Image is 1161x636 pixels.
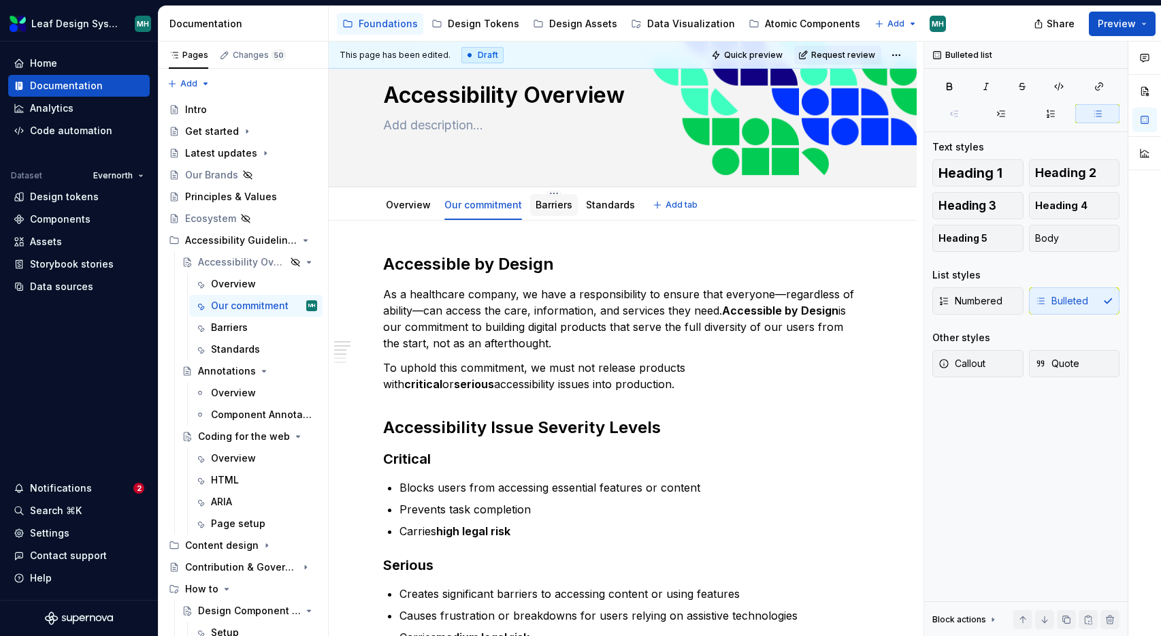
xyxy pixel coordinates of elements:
[1035,166,1096,180] span: Heading 2
[932,159,1024,187] button: Heading 1
[399,586,862,602] p: Creates significant barriers to accessing content or using features
[163,121,323,142] a: Get started
[938,199,996,212] span: Heading 3
[1029,225,1120,252] button: Body
[272,50,286,61] span: 50
[189,338,323,360] a: Standards
[383,417,661,437] strong: Accessibility Issue Severity Levels
[932,225,1024,252] button: Heading 5
[649,195,704,214] button: Add tab
[1089,12,1156,36] button: Preview
[932,268,981,282] div: List styles
[8,231,150,253] a: Assets
[707,46,789,65] button: Quick preview
[30,212,91,226] div: Components
[1029,192,1120,219] button: Heading 4
[8,522,150,544] a: Settings
[10,16,26,32] img: 6e787e26-f4c0-4230-8924-624fe4a2d214.png
[163,186,323,208] a: Principles & Values
[189,447,323,469] a: Overview
[380,79,860,112] textarea: Accessibility Overview
[30,124,112,138] div: Code automation
[530,190,578,219] div: Barriers
[383,360,862,392] p: To uphold this commitment, we must not release products with or accessibility issues into product...
[1029,350,1120,377] button: Quote
[8,208,150,230] a: Components
[189,295,323,317] a: Our commitmentMH
[30,235,62,249] div: Assets
[8,120,150,142] a: Code automation
[30,280,93,293] div: Data sources
[163,142,323,164] a: Latest updates
[359,17,418,31] div: Foundations
[198,604,301,618] div: Design Component Process
[932,614,986,625] div: Block actions
[426,13,525,35] a: Design Tokens
[198,364,256,378] div: Annotations
[383,254,554,274] strong: Accessible by Design
[176,360,323,382] a: Annotations
[30,481,92,495] div: Notifications
[722,304,838,317] strong: Accessible by Design
[211,495,232,509] div: ARIA
[137,18,149,29] div: MH
[133,483,144,494] span: 2
[887,18,904,29] span: Add
[625,13,740,35] a: Data Visualization
[176,426,323,447] a: Coding for the web
[180,78,197,89] span: Add
[211,408,314,422] div: Component Annotations
[211,517,265,530] div: Page setup
[8,75,150,97] a: Documentation
[30,79,103,93] div: Documentation
[340,50,451,61] span: This page has been edited.
[386,199,431,210] a: Overview
[45,611,113,625] svg: Supernova Logo
[163,229,323,251] div: Accessibility Guidelines
[163,99,323,121] a: Intro
[932,350,1024,377] button: Callout
[1035,199,1088,212] span: Heading 4
[185,168,238,182] div: Our Brands
[932,610,998,629] div: Block actions
[380,190,436,219] div: Overview
[30,549,107,562] div: Contact support
[580,190,640,219] div: Standards
[647,17,735,31] div: Data Visualization
[8,545,150,567] button: Contact support
[30,57,57,70] div: Home
[30,504,82,518] div: Search ⌘K
[337,13,423,35] a: Foundations
[439,190,527,219] div: Our commitment
[399,523,862,539] p: Carries
[932,18,944,29] div: MH
[8,477,150,499] button: Notifications2
[30,190,99,204] div: Design tokens
[163,556,323,578] a: Contribution & Governance
[8,567,150,589] button: Help
[8,97,150,119] a: Analytics
[176,251,323,273] a: Accessibility Overview
[932,287,1024,315] button: Numbered
[383,449,862,468] h3: Critical
[666,200,698,210] span: Add tab
[870,14,921,33] button: Add
[185,190,277,204] div: Principles & Values
[163,578,323,600] div: How to
[211,473,239,487] div: HTML
[163,74,214,93] button: Add
[436,524,510,538] strong: high legal risk
[444,199,522,210] a: Our commitment
[448,17,519,31] div: Design Tokens
[189,513,323,535] a: Page setup
[169,17,323,31] div: Documentation
[189,469,323,491] a: HTML
[211,277,256,291] div: Overview
[211,321,248,334] div: Barriers
[233,50,286,61] div: Changes
[586,199,635,210] a: Standards
[211,386,256,400] div: Overview
[30,571,52,585] div: Help
[185,539,259,552] div: Content design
